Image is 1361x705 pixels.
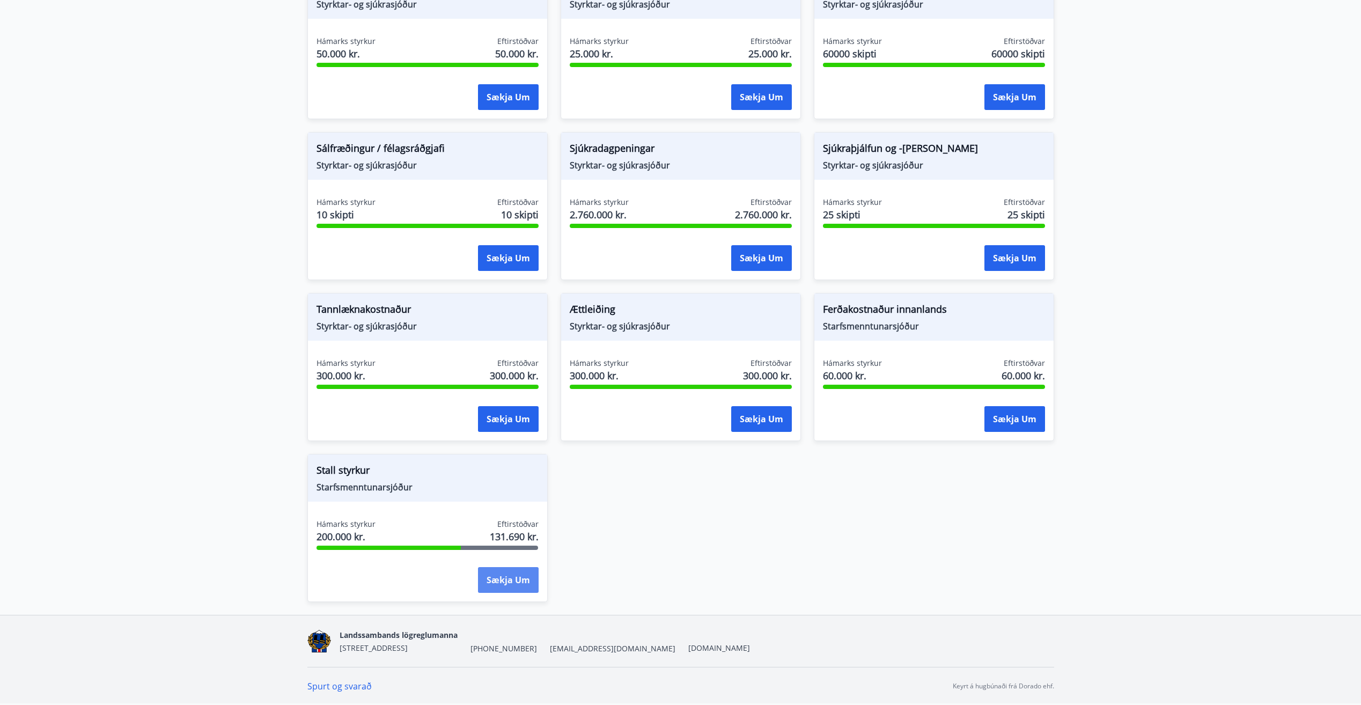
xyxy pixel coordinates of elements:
[751,197,792,208] span: Eftirstöðvar
[490,530,539,544] span: 131.690 kr.
[570,302,792,320] span: Ættleiðing
[823,141,1045,159] span: Sjúkraþjálfun og -[PERSON_NAME]
[823,36,882,47] span: Hámarks styrkur
[501,208,539,222] span: 10 skipti
[823,197,882,208] span: Hámarks styrkur
[570,141,792,159] span: Sjúkradagpeningar
[317,36,376,47] span: Hámarks styrkur
[570,208,629,222] span: 2.760.000 kr.
[731,406,792,432] button: Sækja um
[1002,369,1045,383] span: 60.000 kr.
[317,463,539,481] span: Stall styrkur
[340,630,458,640] span: Landssambands lögreglumanna
[317,47,376,61] span: 50.000 kr.
[317,320,539,332] span: Styrktar- og sjúkrasjóður
[307,680,372,692] a: Spurt og svarað
[497,197,539,208] span: Eftirstöðvar
[748,47,792,61] span: 25.000 kr.
[823,47,882,61] span: 60000 skipti
[497,358,539,369] span: Eftirstöðvar
[317,530,376,544] span: 200.000 kr.
[1004,358,1045,369] span: Eftirstöðvar
[478,567,539,593] button: Sækja um
[307,630,332,653] img: 1cqKbADZNYZ4wXUG0EC2JmCwhQh0Y6EN22Kw4FTY.png
[735,208,792,222] span: 2.760.000 kr.
[743,369,792,383] span: 300.000 kr.
[570,369,629,383] span: 300.000 kr.
[470,643,537,654] span: [PHONE_NUMBER]
[340,643,408,653] span: [STREET_ADDRESS]
[497,519,539,530] span: Eftirstöðvar
[570,159,792,171] span: Styrktar- og sjúkrasjóður
[991,47,1045,61] span: 60000 skipti
[490,369,539,383] span: 300.000 kr.
[1004,36,1045,47] span: Eftirstöðvar
[317,159,539,171] span: Styrktar- og sjúkrasjóður
[317,208,376,222] span: 10 skipti
[823,208,882,222] span: 25 skipti
[317,197,376,208] span: Hámarks styrkur
[984,84,1045,110] button: Sækja um
[823,320,1045,332] span: Starfsmenntunarsjóður
[478,84,539,110] button: Sækja um
[495,47,539,61] span: 50.000 kr.
[984,245,1045,271] button: Sækja um
[317,369,376,383] span: 300.000 kr.
[570,36,629,47] span: Hámarks styrkur
[317,141,539,159] span: Sálfræðingur / félagsráðgjafi
[317,302,539,320] span: Tannlæknakostnaður
[570,47,629,61] span: 25.000 kr.
[731,84,792,110] button: Sækja um
[823,358,882,369] span: Hámarks styrkur
[1007,208,1045,222] span: 25 skipti
[823,302,1045,320] span: Ferðakostnaður innanlands
[570,358,629,369] span: Hámarks styrkur
[550,643,675,654] span: [EMAIL_ADDRESS][DOMAIN_NAME]
[823,159,1045,171] span: Styrktar- og sjúkrasjóður
[570,320,792,332] span: Styrktar- og sjúkrasjóður
[497,36,539,47] span: Eftirstöðvar
[688,643,750,653] a: [DOMAIN_NAME]
[823,369,882,383] span: 60.000 kr.
[953,681,1054,691] p: Keyrt á hugbúnaði frá Dorado ehf.
[478,406,539,432] button: Sækja um
[478,245,539,271] button: Sækja um
[317,358,376,369] span: Hámarks styrkur
[751,358,792,369] span: Eftirstöðvar
[317,519,376,530] span: Hámarks styrkur
[570,197,629,208] span: Hámarks styrkur
[731,245,792,271] button: Sækja um
[1004,197,1045,208] span: Eftirstöðvar
[751,36,792,47] span: Eftirstöðvar
[984,406,1045,432] button: Sækja um
[317,481,539,493] span: Starfsmenntunarsjóður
